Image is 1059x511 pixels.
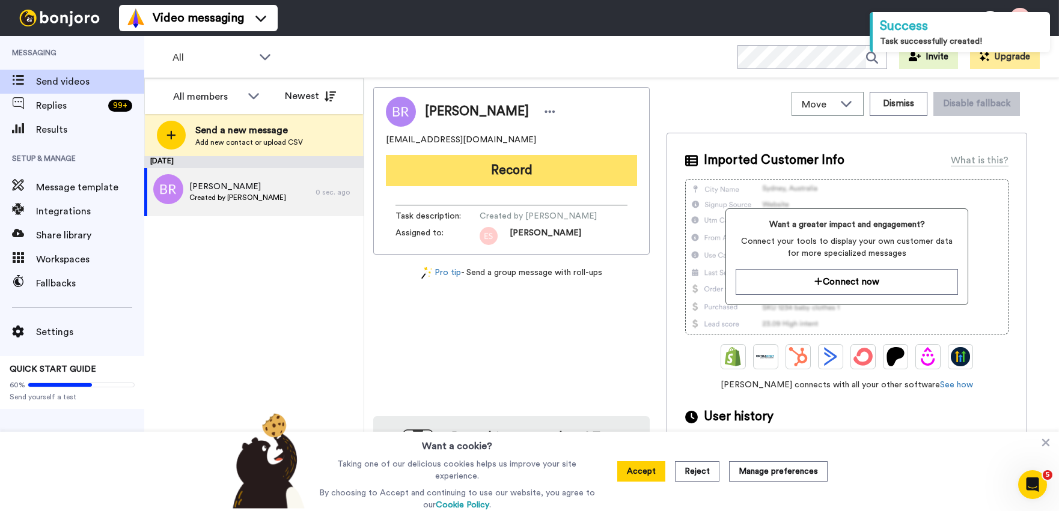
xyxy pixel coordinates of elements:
button: Record [386,155,637,186]
div: 99 + [108,100,132,112]
span: [PERSON_NAME] [189,181,286,193]
span: Move [802,97,834,112]
img: 99d46333-7e37-474d-9b1c-0ea629eb1775.png [480,227,498,245]
img: vm-color.svg [126,8,145,28]
span: Task description : [395,210,480,222]
h4: Record from your phone! Try our app [DATE] [445,428,638,462]
span: Assigned to: [395,227,480,245]
p: Taking one of our delicious cookies helps us improve your site experience. [316,458,598,482]
span: Send videos [36,74,144,89]
span: Want a greater impact and engagement? [736,219,957,231]
span: Integrations [36,204,144,219]
span: Fallbacks [36,276,144,291]
button: Dismiss [870,92,927,116]
img: download [385,429,433,494]
button: Newest [276,84,345,108]
span: Add new contact or upload CSV [195,138,303,147]
span: User history [704,408,774,426]
img: Patreon [886,347,905,366]
span: [PERSON_NAME] [510,227,581,245]
span: Message template [36,180,144,195]
span: Settings [36,325,144,339]
img: ActiveCampaign [821,347,840,366]
p: By choosing to Accept and continuing to use our website, you agree to our . [316,487,598,511]
img: avatar [153,174,183,204]
span: Share library [36,228,144,243]
span: 60% [10,380,25,390]
img: bj-logo-header-white.svg [14,10,105,26]
img: Image of Beatriz Rivera [386,97,416,127]
img: Hubspot [789,347,808,366]
iframe: Intercom live chat [1018,470,1047,499]
img: GoHighLevel [951,347,970,366]
div: What is this? [951,153,1009,168]
span: Created by [PERSON_NAME] [189,193,286,202]
span: [EMAIL_ADDRESS][DOMAIN_NAME] [386,134,536,146]
a: Pro tip [421,267,461,279]
a: Cookie Policy [436,501,489,509]
button: Invite [899,45,958,69]
img: Ontraport [756,347,775,366]
span: Replies [36,98,103,113]
div: Task successfully created! [880,35,1043,47]
div: 0 sec. ago [316,187,358,197]
button: Upgrade [970,45,1040,69]
img: magic-wand.svg [421,267,432,279]
span: Workspaces [36,252,144,267]
span: Send a new message [195,123,303,138]
div: All members [173,89,242,104]
button: Reject [675,461,719,482]
span: Imported Customer Info [704,151,844,169]
div: Success [880,17,1043,35]
button: Manage preferences [729,461,828,482]
span: Video messaging [153,10,244,26]
div: [DATE] [144,156,364,168]
img: bear-with-cookie.png [222,413,311,509]
span: [PERSON_NAME] [425,103,529,121]
span: Created by [PERSON_NAME] [480,210,597,222]
div: - Send a group message with roll-ups [373,267,650,279]
span: QUICK START GUIDE [10,365,96,373]
button: Connect now [736,269,957,295]
span: Connect your tools to display your own customer data for more specialized messages [736,235,957,259]
span: All [172,50,253,65]
a: See how [940,381,973,389]
span: [PERSON_NAME] connects with all your other software [685,379,1009,391]
span: 5 [1043,470,1052,480]
span: Send yourself a test [10,392,135,402]
button: Disable fallback [933,92,1020,116]
h3: Want a cookie? [422,432,492,453]
img: Shopify [724,347,743,366]
button: Accept [617,461,665,482]
img: ConvertKit [853,347,873,366]
span: Results [36,122,144,137]
img: Drip [918,347,938,366]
